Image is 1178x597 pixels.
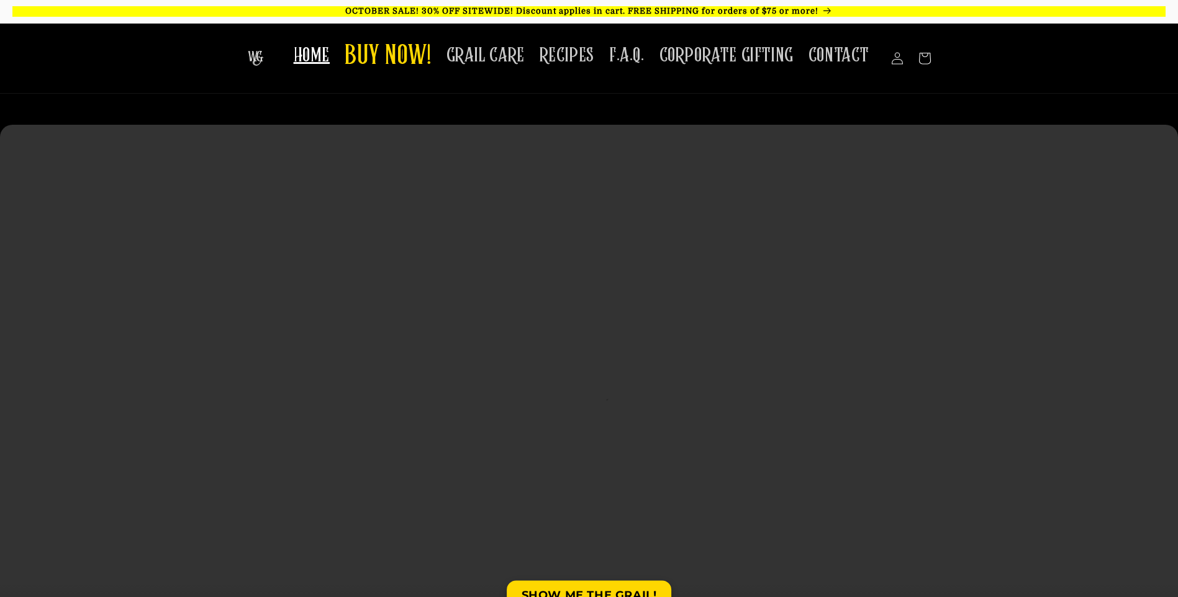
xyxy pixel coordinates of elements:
[540,43,594,68] span: RECIPES
[439,36,532,75] a: GRAIL CARE
[446,43,525,68] span: GRAIL CARE
[12,6,1166,17] p: OCTOBER SALE! 30% OFF SITEWIDE! Discount applies in cart. FREE SHIPPING for orders of $75 or more!
[602,36,652,75] a: F.A.Q.
[532,36,602,75] a: RECIPES
[286,36,337,75] a: HOME
[809,43,869,68] span: CONTACT
[248,51,263,66] img: The Whiskey Grail
[659,43,794,68] span: CORPORATE GIFTING
[652,36,801,75] a: CORPORATE GIFTING
[345,40,432,74] span: BUY NOW!
[609,43,645,68] span: F.A.Q.
[801,36,877,75] a: CONTACT
[337,32,439,81] a: BUY NOW!
[294,43,330,68] span: HOME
